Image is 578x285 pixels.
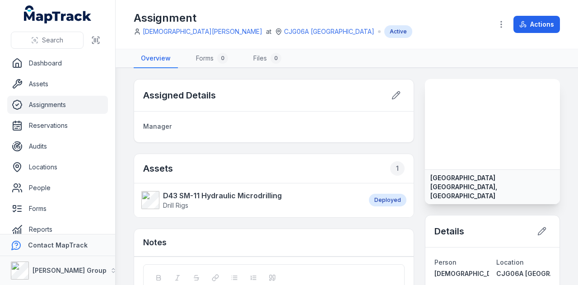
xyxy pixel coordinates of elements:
[143,122,172,130] span: Manager
[513,16,560,33] button: Actions
[7,179,108,197] a: People
[284,27,374,36] a: CJG06A [GEOGRAPHIC_DATA]
[163,190,282,201] strong: D43 SM-11 Hydraulic Microdrilling
[496,269,550,278] a: CJG06A [GEOGRAPHIC_DATA]
[11,32,84,49] button: Search
[7,96,108,114] a: Assignments
[7,200,108,218] a: Forms
[384,25,412,38] div: Active
[141,190,360,210] a: D43 SM-11 Hydraulic MicrodrillingDrill Rigs
[496,258,524,266] span: Location
[434,258,457,266] span: Person
[217,53,228,64] div: 0
[7,220,108,238] a: Reports
[143,27,262,36] a: [DEMOGRAPHIC_DATA][PERSON_NAME]
[434,225,464,238] h2: Details
[42,36,63,45] span: Search
[7,158,108,176] a: Locations
[134,49,178,68] a: Overview
[266,27,271,36] span: at
[28,241,88,249] strong: Contact MapTrack
[143,236,167,249] h3: Notes
[143,161,405,176] h2: Assets
[7,137,108,155] a: Audits
[163,201,188,209] span: Drill Rigs
[430,173,555,201] strong: [GEOGRAPHIC_DATA] [GEOGRAPHIC_DATA], [GEOGRAPHIC_DATA]
[434,269,489,278] a: [DEMOGRAPHIC_DATA][PERSON_NAME]
[7,75,108,93] a: Assets
[246,49,289,68] a: Files0
[33,266,107,274] strong: [PERSON_NAME] Group
[270,53,281,64] div: 0
[390,161,405,176] div: 1
[189,49,235,68] a: Forms0
[7,54,108,72] a: Dashboard
[369,194,406,206] div: Deployed
[134,11,412,25] h1: Assignment
[143,89,216,102] h2: Assigned Details
[24,5,92,23] a: MapTrack
[7,117,108,135] a: Reservations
